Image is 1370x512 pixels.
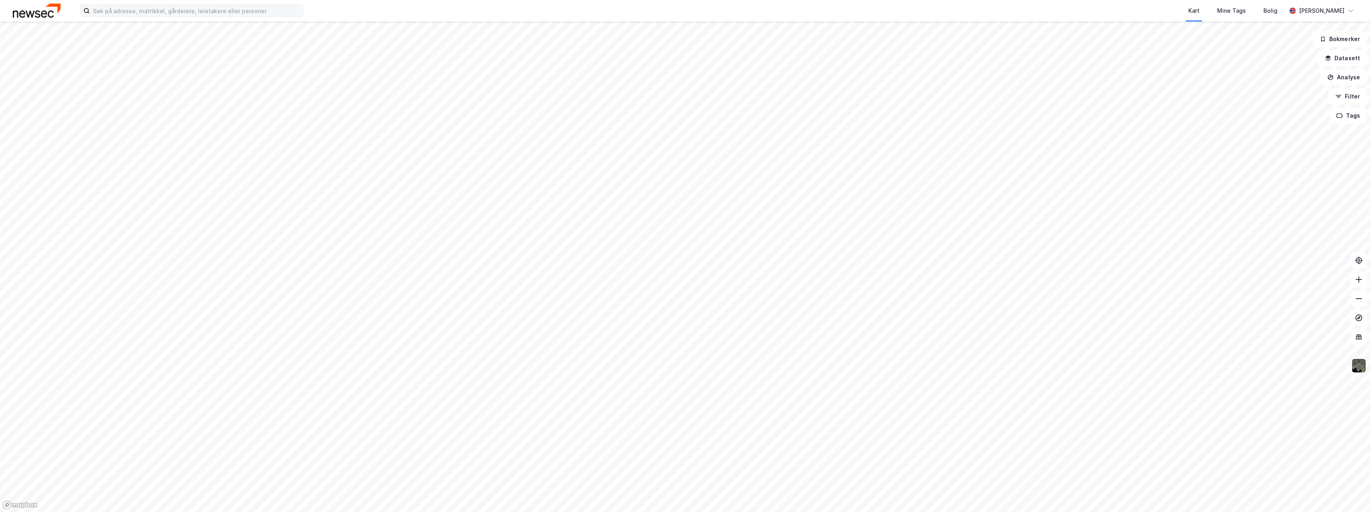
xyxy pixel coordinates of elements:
div: Mine Tags [1217,6,1246,16]
iframe: Chat Widget [1330,474,1370,512]
div: Kontrollprogram for chat [1330,474,1370,512]
input: Søk på adresse, matrikkel, gårdeiere, leietakere eller personer [90,5,303,17]
div: Bolig [1263,6,1277,16]
div: Kart [1188,6,1200,16]
img: newsec-logo.f6e21ccffca1b3a03d2d.png [13,4,61,18]
div: [PERSON_NAME] [1299,6,1344,16]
